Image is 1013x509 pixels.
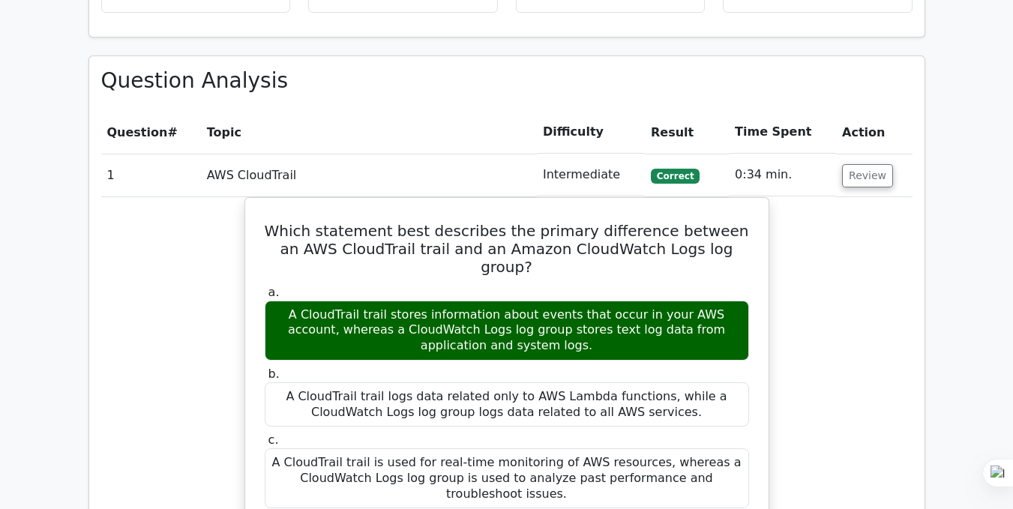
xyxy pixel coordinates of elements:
[645,111,729,154] th: Result
[537,154,645,196] td: Intermediate
[263,222,751,276] h5: Which statement best describes the primary difference between an AWS CloudTrail trail and an Amaz...
[265,448,749,508] div: A CloudTrail trail is used for real-time monitoring of AWS resources, whereas a CloudWatch Logs l...
[842,164,893,187] button: Review
[268,285,280,299] span: a.
[265,382,749,427] div: A CloudTrail trail logs data related only to AWS Lambda functions, while a CloudWatch Logs log gr...
[729,154,836,196] td: 0:34 min.
[268,367,280,381] span: b.
[836,111,912,154] th: Action
[201,111,537,154] th: Topic
[101,111,201,154] th: #
[268,433,279,447] span: c.
[729,111,836,154] th: Time Spent
[537,111,645,154] th: Difficulty
[201,154,537,196] td: AWS CloudTrail
[651,169,700,184] span: Correct
[101,68,913,94] h3: Question Analysis
[265,301,749,361] div: A CloudTrail trail stores information about events that occur in your AWS account, whereas a Clou...
[101,154,201,196] td: 1
[107,125,168,139] span: Question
